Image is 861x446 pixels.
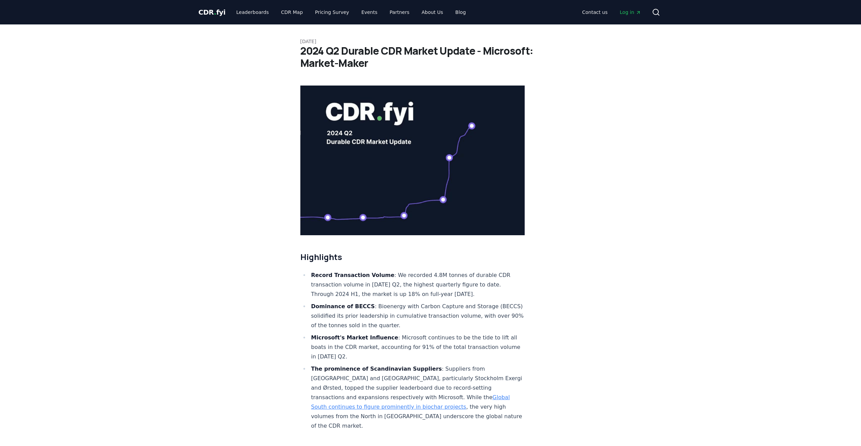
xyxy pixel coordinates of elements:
[384,6,415,18] a: Partners
[356,6,383,18] a: Events
[199,8,226,16] span: CDR fyi
[614,6,646,18] a: Log in
[214,8,216,16] span: .
[199,7,226,17] a: CDR.fyi
[276,6,308,18] a: CDR Map
[311,366,442,372] strong: The prominence of Scandinavian Suppliers
[231,6,274,18] a: Leaderboards
[309,302,525,330] li: : Bioenergy with Carbon Capture and Storage (BECCS) solidified its prior leadership in cumulative...
[311,303,375,310] strong: Dominance of BECCS
[309,364,525,431] li: : Suppliers from [GEOGRAPHIC_DATA] and [GEOGRAPHIC_DATA], particularly Stockholm Exergi and Ørste...
[309,271,525,299] li: : We recorded 4.8M tonnes of durable CDR transaction volume in [DATE] Q2, the highest quarterly f...
[311,334,398,341] strong: Microsoft's Market Influence
[311,272,395,278] strong: Record Transaction Volume
[577,6,646,18] nav: Main
[310,6,354,18] a: Pricing Survey
[620,9,641,16] span: Log in
[450,6,471,18] a: Blog
[577,6,613,18] a: Contact us
[300,252,525,262] h2: Highlights
[416,6,448,18] a: About Us
[309,333,525,361] li: : Microsoft continues to be the tide to lift all boats in the CDR market, accounting for 91% of t...
[300,86,525,235] img: blog post image
[231,6,471,18] nav: Main
[300,45,561,69] h1: 2024 Q2 Durable CDR Market Update - Microsoft: Market-Maker
[300,38,561,45] p: [DATE]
